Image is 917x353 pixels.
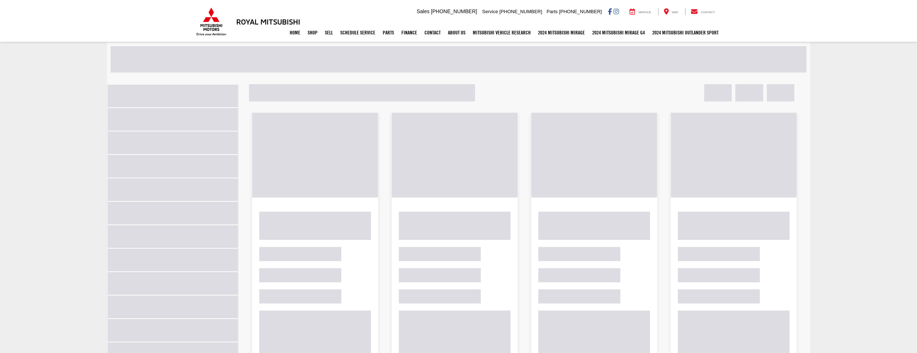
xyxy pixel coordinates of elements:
[638,11,651,14] span: Service
[624,8,657,15] a: Service
[500,9,542,14] span: [PHONE_NUMBER]
[658,8,684,15] a: Map
[304,23,321,42] a: Shop
[286,23,304,42] a: Home
[685,8,720,15] a: Contact
[649,23,722,42] a: 2024 Mitsubishi Outlander SPORT
[701,11,715,14] span: Contact
[444,23,469,42] a: About Us
[398,23,421,42] a: Finance
[236,18,300,26] h3: Royal Mitsubishi
[559,9,602,14] span: [PHONE_NUMBER]
[321,23,337,42] a: Sell
[379,23,398,42] a: Parts: Opens in a new tab
[417,8,430,14] span: Sales
[608,8,612,14] a: Facebook: Click to visit our Facebook page
[546,9,557,14] span: Parts
[672,11,678,14] span: Map
[589,23,649,42] a: 2024 Mitsubishi Mirage G4
[421,23,444,42] a: Contact
[482,9,498,14] span: Service
[337,23,379,42] a: Schedule Service: Opens in a new tab
[195,7,228,36] img: Mitsubishi
[431,8,477,14] span: [PHONE_NUMBER]
[469,23,534,42] a: Mitsubishi Vehicle Research
[534,23,589,42] a: 2024 Mitsubishi Mirage
[613,8,619,14] a: Instagram: Click to visit our Instagram page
